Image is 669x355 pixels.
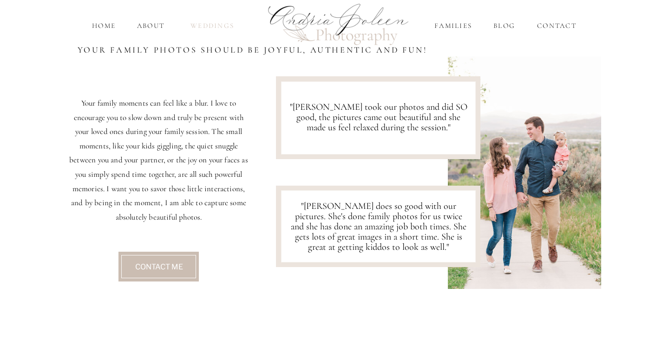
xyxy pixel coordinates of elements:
h1: Your family photos should be joyful, authentic and fun! [68,44,436,63]
a: Families [433,20,473,31]
a: Blog [492,20,517,31]
a: Contact Me [131,262,187,271]
a: Weddings [185,20,240,31]
a: home [91,20,117,31]
p: "[PERSON_NAME] does so good with our pictures. She's done family photos for us twice and she has ... [289,201,468,252]
p: "[PERSON_NAME] took our photos and did SO good, the pictures came out beautiful and she made us f... [289,102,468,134]
p: Your family moments can feel like a blur. I love to encourage you to slow down and truly be prese... [69,96,248,249]
a: About [135,20,167,31]
a: Contact [535,20,579,31]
